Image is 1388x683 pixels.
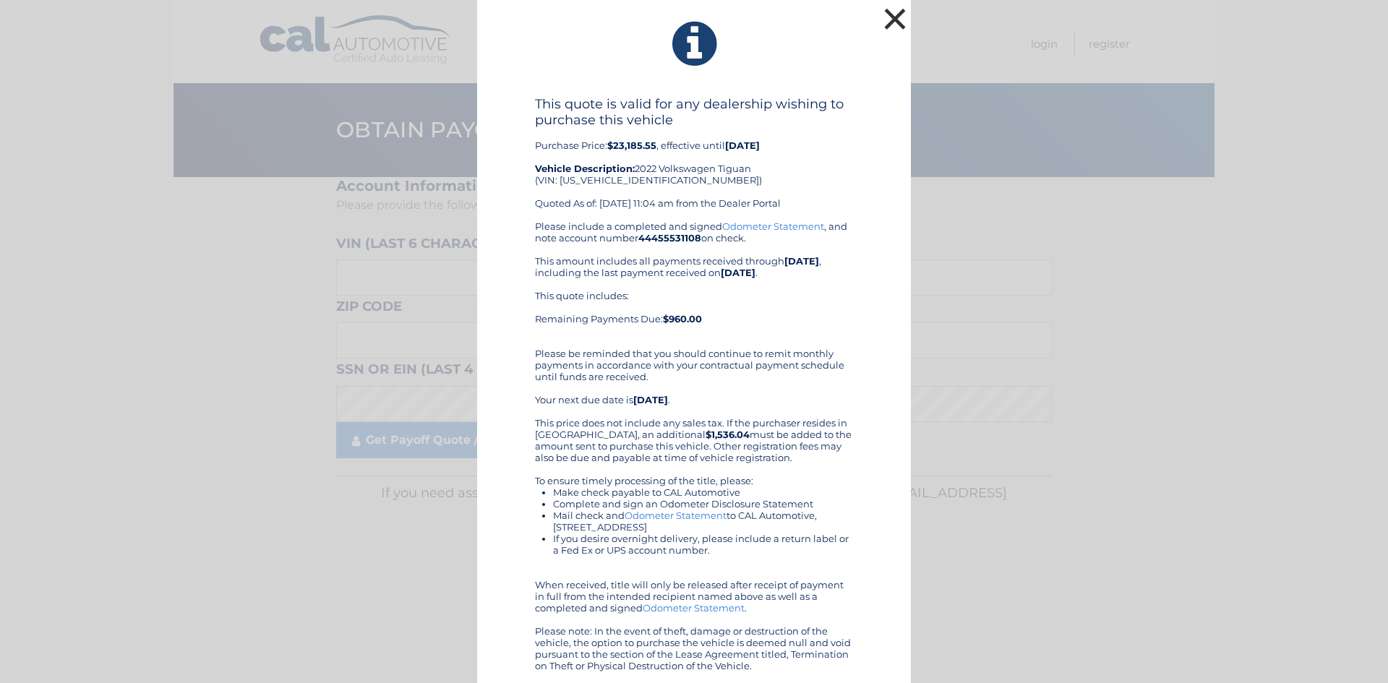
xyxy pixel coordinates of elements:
[535,290,853,336] div: This quote includes: Remaining Payments Due:
[553,486,853,498] li: Make check payable to CAL Automotive
[706,429,750,440] b: $1,536.04
[784,255,819,267] b: [DATE]
[535,220,853,671] div: Please include a completed and signed , and note account number on check. This amount includes al...
[535,163,635,174] strong: Vehicle Description:
[638,232,701,244] b: 44455531108
[535,96,853,220] div: Purchase Price: , effective until 2022 Volkswagen Tiguan (VIN: [US_VEHICLE_IDENTIFICATION_NUMBER]...
[725,139,760,151] b: [DATE]
[553,498,853,510] li: Complete and sign an Odometer Disclosure Statement
[881,4,909,33] button: ×
[643,602,745,614] a: Odometer Statement
[721,267,755,278] b: [DATE]
[553,533,853,556] li: If you desire overnight delivery, please include a return label or a Fed Ex or UPS account number.
[625,510,727,521] a: Odometer Statement
[663,313,702,325] b: $960.00
[633,394,668,405] b: [DATE]
[722,220,824,232] a: Odometer Statement
[607,139,656,151] b: $23,185.55
[535,96,853,128] h4: This quote is valid for any dealership wishing to purchase this vehicle
[553,510,853,533] li: Mail check and to CAL Automotive, [STREET_ADDRESS]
